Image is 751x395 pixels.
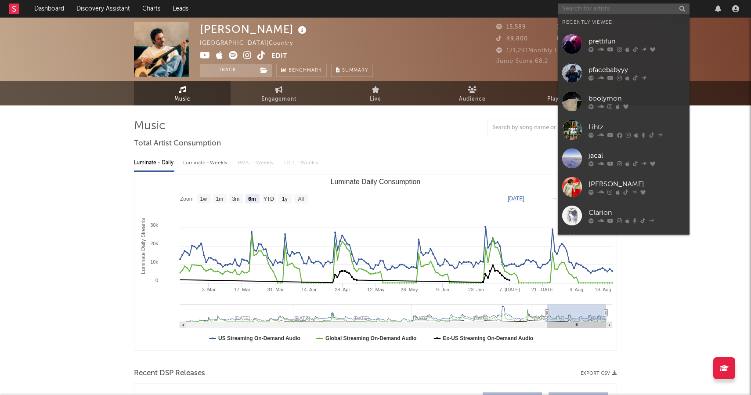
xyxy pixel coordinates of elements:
[570,287,583,292] text: 4. Aug
[592,315,607,321] text: [DATE]
[558,58,690,87] a: pfacebabyyy
[248,196,256,202] text: 6m
[558,116,690,144] a: Lihtz
[327,81,424,105] a: Live
[301,287,317,292] text: 14. Apr
[134,81,231,105] a: Music
[298,196,303,202] text: All
[589,65,685,75] div: pfacebabyyy
[589,122,685,132] div: Lihtz
[267,287,284,292] text: 31. Mar
[531,287,555,292] text: 21. [DATE]
[558,201,690,230] a: Clarion
[232,196,240,202] text: 3m
[261,94,296,105] span: Engagement
[558,30,690,58] a: prettifun
[562,17,685,28] div: Recently Viewed
[200,64,255,77] button: Track
[581,371,617,376] button: Export CSV
[496,24,526,30] span: 15,589
[202,287,216,292] text: 3. Mar
[558,230,690,258] a: Khatumu
[335,287,350,292] text: 28. Apr
[558,144,690,173] a: jacal
[499,287,520,292] text: 7. [DATE]
[216,196,224,202] text: 1m
[325,335,417,341] text: Global Streaming On-Demand Audio
[264,196,274,202] text: YTD
[218,335,300,341] text: US Streaming On-Demand Audio
[589,150,685,161] div: jacal
[557,24,585,30] span: 15,731
[276,64,327,77] a: Benchmark
[150,241,158,246] text: 20k
[496,48,582,54] span: 171,291 Monthly Listeners
[557,36,583,42] span: 3,330
[508,196,524,202] text: [DATE]
[140,218,146,274] text: Luminate Daily Streams
[200,38,303,49] div: [GEOGRAPHIC_DATA] | Country
[367,287,385,292] text: 12. May
[595,287,611,292] text: 18. Aug
[496,36,528,42] span: 49,800
[589,207,685,218] div: Clarion
[459,94,486,105] span: Audience
[231,81,327,105] a: Engagement
[488,124,581,131] input: Search by song name or URL
[200,22,309,36] div: [PERSON_NAME]
[282,196,288,202] text: 1y
[342,68,368,73] span: Summary
[150,259,158,265] text: 10k
[401,287,418,292] text: 26. May
[331,64,373,77] button: Summary
[174,94,191,105] span: Music
[547,94,591,105] span: Playlists/Charts
[370,94,381,105] span: Live
[200,196,207,202] text: 1w
[134,156,174,170] div: Luminate - Daily
[558,87,690,116] a: boolymon
[183,156,229,170] div: Luminate - Weekly
[134,174,617,350] svg: Luminate Daily Consumption
[289,65,322,76] span: Benchmark
[234,287,251,292] text: 17. Mar
[180,196,194,202] text: Zoom
[150,222,158,228] text: 30k
[424,81,520,105] a: Audience
[558,4,690,14] input: Search for artists
[589,36,685,47] div: prettifun
[443,335,534,341] text: Ex-US Streaming On-Demand Audio
[520,81,617,105] a: Playlists/Charts
[468,287,484,292] text: 23. Jun
[436,287,449,292] text: 9. Jun
[552,196,557,202] text: →
[271,51,287,62] button: Edit
[134,368,205,379] span: Recent DSP Releases
[155,278,158,283] text: 0
[331,178,421,185] text: Luminate Daily Consumption
[589,179,685,189] div: [PERSON_NAME]
[496,58,548,64] span: Jump Score: 68.2
[589,93,685,104] div: boolymon
[558,173,690,201] a: [PERSON_NAME]
[134,138,221,149] span: Total Artist Consumption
